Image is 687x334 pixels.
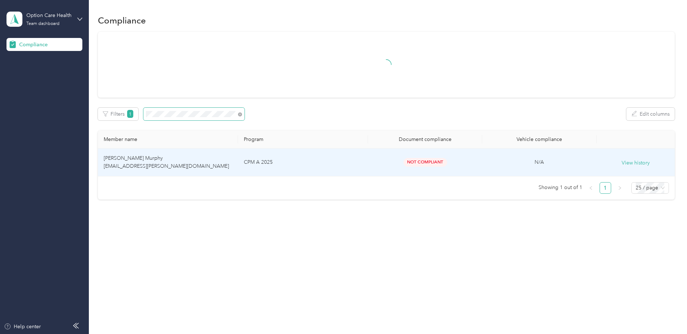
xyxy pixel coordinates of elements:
[19,41,48,48] span: Compliance
[626,108,675,120] button: Edit columns
[539,182,582,193] span: Showing 1 out of 1
[98,130,238,149] th: Member name
[600,182,611,194] li: 1
[403,158,447,166] span: Not Compliant
[600,183,611,193] a: 1
[104,155,229,169] span: [PERSON_NAME] Murphy [EMAIL_ADDRESS][PERSON_NAME][DOMAIN_NAME]
[647,294,687,334] iframe: Everlance-gr Chat Button Frame
[636,183,665,193] span: 25 / page
[622,159,650,167] button: View history
[614,182,626,194] li: Next Page
[26,22,60,26] div: Team dashboard
[98,108,139,120] button: Filters1
[488,136,591,142] div: Vehicle compliance
[614,182,626,194] button: right
[4,323,41,330] button: Help center
[127,110,134,118] span: 1
[585,182,597,194] li: Previous Page
[238,130,368,149] th: Program
[374,136,476,142] div: Document compliance
[589,186,593,190] span: left
[618,186,622,190] span: right
[26,12,72,19] div: Option Care Health
[585,182,597,194] button: left
[238,149,368,176] td: CPM A 2025
[535,159,544,165] span: N/A
[98,17,146,24] h1: Compliance
[631,182,669,194] div: Page Size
